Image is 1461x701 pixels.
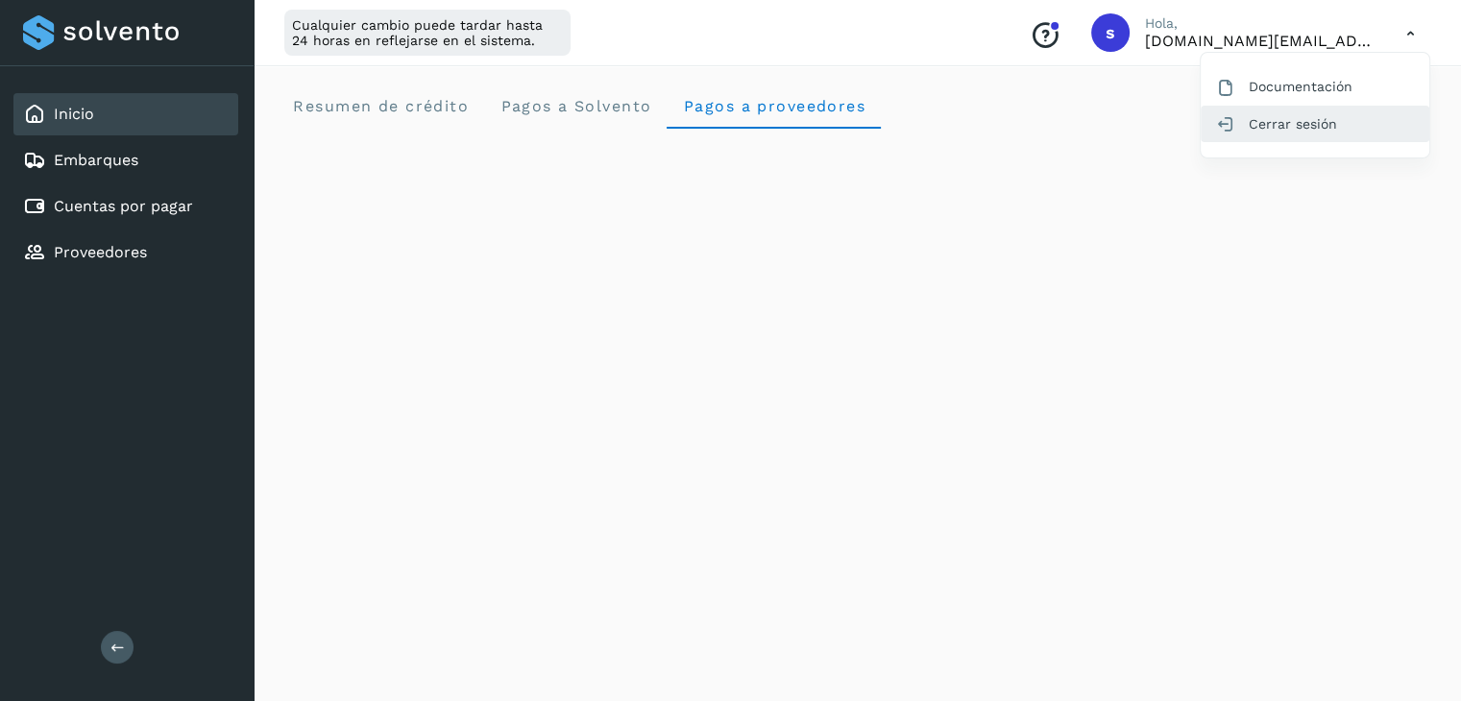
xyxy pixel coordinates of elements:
a: Cuentas por pagar [54,197,193,215]
div: Cuentas por pagar [13,185,238,228]
div: Inicio [13,93,238,135]
a: Proveedores [54,243,147,261]
div: Documentación [1201,68,1429,105]
div: Proveedores [13,231,238,274]
div: Cerrar sesión [1201,106,1429,142]
div: Embarques [13,139,238,181]
a: Inicio [54,105,94,123]
a: Embarques [54,151,138,169]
